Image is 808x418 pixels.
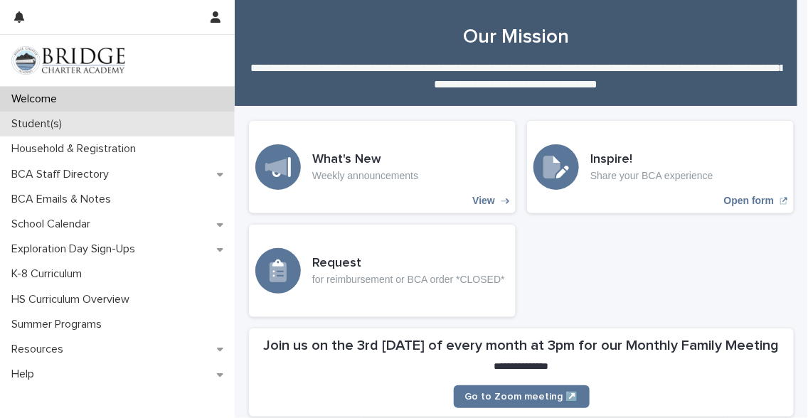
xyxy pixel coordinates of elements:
[264,337,780,354] h2: Join us on the 3rd [DATE] of every month at 3pm for our Monthly Family Meeting
[6,343,75,356] p: Resources
[6,267,93,281] p: K-8 Curriculum
[590,170,713,182] p: Share your BCA experience
[6,92,68,106] p: Welcome
[6,318,113,331] p: Summer Programs
[590,152,713,168] h3: Inspire!
[249,121,516,213] a: View
[6,193,122,206] p: BCA Emails & Notes
[6,293,141,306] p: HS Curriculum Overview
[6,168,120,181] p: BCA Staff Directory
[312,152,418,168] h3: What's New
[465,392,578,402] span: Go to Zoom meeting ↗️
[6,242,147,256] p: Exploration Day Sign-Ups
[454,385,590,408] a: Go to Zoom meeting ↗️
[11,46,125,75] img: V1C1m3IdTEidaUdm9Hs0
[472,195,495,207] p: View
[6,218,102,231] p: School Calendar
[6,368,46,381] p: Help
[6,117,73,131] p: Student(s)
[312,274,505,286] p: for reimbursement or BCA order *CLOSED*
[312,170,418,182] p: Weekly announcements
[312,256,505,272] h3: Request
[6,142,147,156] p: Household & Registration
[527,121,794,213] a: Open form
[724,195,775,207] p: Open form
[249,26,783,50] h1: Our Mission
